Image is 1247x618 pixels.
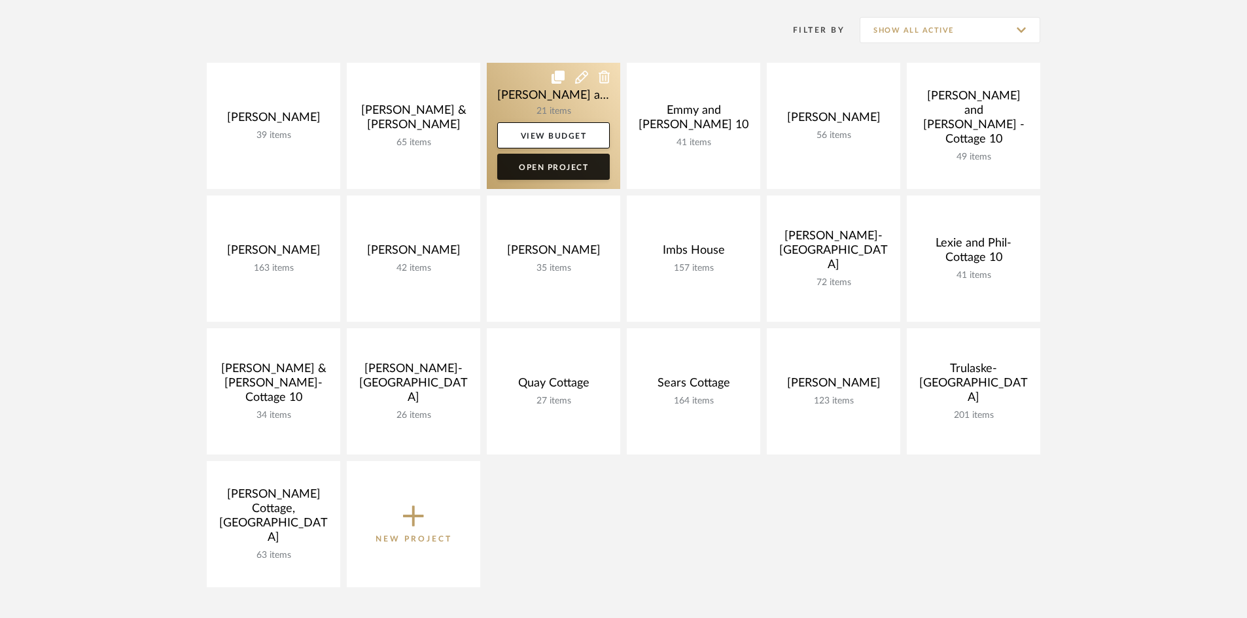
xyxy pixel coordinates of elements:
[376,532,452,545] p: New Project
[497,376,610,396] div: Quay Cottage
[217,130,330,141] div: 39 items
[917,270,1030,281] div: 41 items
[217,362,330,410] div: [PERSON_NAME] & [PERSON_NAME]-Cottage 10
[357,263,470,274] div: 42 items
[497,122,610,148] a: View Budget
[497,154,610,180] a: Open Project
[217,111,330,130] div: [PERSON_NAME]
[217,243,330,263] div: [PERSON_NAME]
[917,152,1030,163] div: 49 items
[497,263,610,274] div: 35 items
[777,376,890,396] div: [PERSON_NAME]
[917,236,1030,270] div: Lexie and Phil-Cottage 10
[917,362,1030,410] div: Trulaske-[GEOGRAPHIC_DATA]
[357,410,470,421] div: 26 items
[777,229,890,277] div: [PERSON_NAME]- [GEOGRAPHIC_DATA]
[217,550,330,561] div: 63 items
[497,243,610,263] div: [PERSON_NAME]
[497,396,610,407] div: 27 items
[217,487,330,550] div: [PERSON_NAME] Cottage, [GEOGRAPHIC_DATA]
[357,103,470,137] div: [PERSON_NAME] & [PERSON_NAME]
[357,243,470,263] div: [PERSON_NAME]
[217,410,330,421] div: 34 items
[917,89,1030,152] div: [PERSON_NAME] and [PERSON_NAME] -Cottage 10
[357,137,470,148] div: 65 items
[637,376,750,396] div: Sears Cottage
[637,263,750,274] div: 157 items
[347,461,480,587] button: New Project
[637,396,750,407] div: 164 items
[777,277,890,288] div: 72 items
[917,410,1030,421] div: 201 items
[217,263,330,274] div: 163 items
[777,111,890,130] div: [PERSON_NAME]
[777,130,890,141] div: 56 items
[637,137,750,148] div: 41 items
[637,103,750,137] div: Emmy and [PERSON_NAME] 10
[777,396,890,407] div: 123 items
[357,362,470,410] div: [PERSON_NAME]-[GEOGRAPHIC_DATA]
[776,24,845,37] div: Filter By
[637,243,750,263] div: Imbs House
